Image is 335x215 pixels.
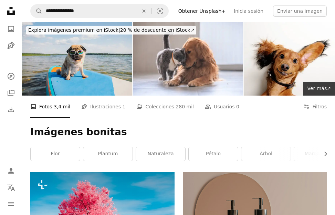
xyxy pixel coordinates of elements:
span: 20 % de descuento en iStock ↗ [28,27,194,33]
h1: Imágenes bonitas [30,126,327,138]
span: 0 [236,103,239,110]
a: naturaleza [136,147,185,161]
span: Explora imágenes premium en iStock | [28,27,120,33]
a: Usuarios 0 [205,96,239,118]
a: flor [31,147,80,161]
button: Búsqueda visual [152,4,168,18]
a: Ilustraciones [4,39,18,52]
button: desplazar lista a la derecha [319,147,327,161]
a: Explorar [4,69,18,83]
a: Colecciones 280 mil [136,96,194,118]
span: 280 mil [176,103,194,110]
a: Ver más↗ [303,82,335,96]
a: Fotos [4,22,18,36]
a: Obtener Unsplash+ [174,6,230,17]
a: plantum [83,147,133,161]
span: 1 [122,103,125,110]
button: Menú [4,197,18,211]
a: Colecciones [4,86,18,100]
img: Gato británico de pelo corto y el golden retriever [133,22,243,96]
button: Borrar [136,4,151,18]
span: Ver más ↗ [307,86,331,91]
a: Inicia sesión [230,6,268,17]
button: Idioma [4,180,18,194]
a: Historial de descargas [4,102,18,116]
a: Iniciar sesión / Registrarse [4,164,18,178]
a: pétalo [189,147,238,161]
button: Enviar una imagen [273,6,327,17]
img: es un tiempo de paddle board! [22,22,132,96]
form: Encuentra imágenes en todo el sitio [30,4,169,18]
a: árbol [241,147,291,161]
a: Inicio — Unsplash [4,4,18,19]
a: Explora imágenes premium en iStock|20 % de descuento en iStock↗ [22,22,200,39]
a: Ilustraciones 1 [81,96,125,118]
button: Buscar en Unsplash [31,4,42,18]
button: Filtros [303,96,327,118]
